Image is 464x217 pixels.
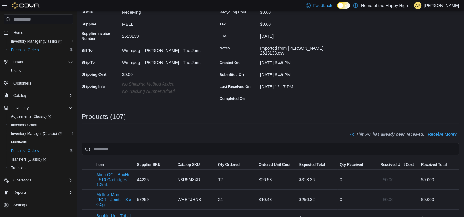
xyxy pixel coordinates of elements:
button: Users [11,59,25,66]
label: Shipping Info [82,84,105,89]
span: Manifests [11,140,27,145]
a: Transfers [9,164,29,172]
button: Home [1,28,75,37]
label: Status [82,10,93,15]
button: Operations [11,177,34,184]
span: Catalog [13,93,26,98]
span: Inventory [11,104,73,112]
a: Inventory Count [9,121,40,129]
span: Users [9,67,73,74]
div: 12 [216,173,256,186]
div: Receiving [122,7,204,15]
label: Completed On [220,96,245,101]
button: Settings [1,200,75,209]
span: Home [13,30,23,35]
span: Users [11,68,21,73]
span: Inventory Count [11,123,37,128]
div: MBLL [122,19,204,27]
span: Purchase Orders [11,148,39,153]
span: Inventory Manager (Classic) [11,39,62,44]
p: | [410,2,412,9]
button: Supplier SKU [134,160,175,169]
span: Purchase Orders [9,46,73,54]
span: Item [96,162,104,167]
span: Customers [11,79,73,87]
button: $0.00 [380,173,396,186]
div: [DATE] [260,31,342,39]
div: Ashlee Podolsky [414,2,421,9]
p: Home of the Happy High [361,2,408,9]
div: $0.00 0 [421,196,457,203]
span: Inventory Manager (Classic) [9,38,73,45]
label: Notes [220,46,230,51]
a: Customers [11,80,34,87]
button: Qty Ordered [216,160,256,169]
p: No Shipping Method added [122,82,204,86]
span: Home [11,29,73,36]
a: Adjustments (Classic) [9,113,54,120]
div: $0.00 [260,19,342,27]
button: Customers [1,79,75,88]
p: [PERSON_NAME] [424,2,459,9]
span: Reports [13,190,26,195]
button: Purchase Orders [6,147,75,155]
button: Item [94,160,134,169]
p: No Tracking Number added [122,89,204,94]
div: $318.36 [297,173,337,186]
div: $26.53 [256,173,297,186]
span: Inventory [13,105,29,110]
button: Operations [1,176,75,185]
span: Purchase Orders [11,48,39,52]
button: Alien OG - BoxHot - 510 Cartridges - 1.2mL [96,172,132,187]
button: Catalog SKU [175,160,216,169]
label: Tax [220,22,226,27]
span: Adjustments (Classic) [11,114,51,119]
button: Reports [11,189,29,196]
a: Transfers (Classic) [6,155,75,164]
button: Inventory [1,104,75,112]
span: Operations [13,178,32,183]
button: Users [6,67,75,75]
label: Ship To [82,60,95,65]
span: Qty Ordered [218,162,240,167]
button: Received Unit Cost [378,160,418,169]
span: Ordered Unit Cost [259,162,290,167]
div: Winnipeg - [PERSON_NAME] - The Joint [122,46,204,53]
span: Inventory Manager (Classic) [9,130,73,137]
div: Winnipeg - [PERSON_NAME] - The Joint [122,58,204,65]
p: This PO has already been received. [356,131,424,138]
span: Supplier SKU [137,162,160,167]
span: Transfers (Classic) [9,156,73,163]
div: - [260,94,342,101]
button: Users [1,58,75,67]
label: ETA [220,34,227,39]
button: Catalog [11,92,29,99]
button: Catalog [1,91,75,100]
button: Expected Total [297,160,337,169]
span: Transfers (Classic) [11,157,46,162]
span: Transfers [11,166,26,170]
span: AP [415,2,420,9]
span: Reports [11,189,73,196]
div: $10.43 [256,193,297,206]
span: Settings [11,201,73,209]
a: Inventory Manager (Classic) [9,130,64,137]
label: Created On [220,60,240,65]
button: Purchase Orders [6,46,75,54]
span: Catalog SKU [178,162,200,167]
div: 0 [337,173,378,186]
div: 2613133 [122,31,204,39]
input: Dark Mode [337,2,350,9]
a: Adjustments (Classic) [6,112,75,121]
button: Transfers [6,164,75,172]
button: Reports [1,188,75,197]
div: 24 [216,193,256,206]
button: Qty Received [337,160,378,169]
span: Received Unit Cost [380,162,414,167]
span: $0.00 [383,177,393,183]
span: Received Total [421,162,447,167]
span: 44225 [137,176,149,183]
label: Bill To [82,48,93,53]
h3: Products (107) [82,113,126,120]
